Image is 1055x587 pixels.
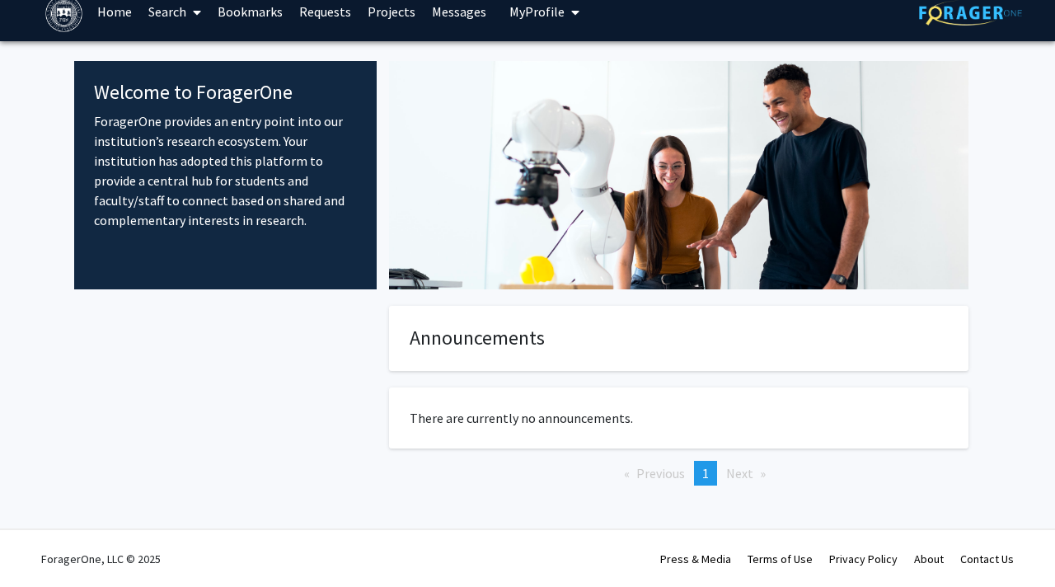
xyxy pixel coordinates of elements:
[509,3,565,20] span: My Profile
[748,552,813,566] a: Terms of Use
[636,465,685,481] span: Previous
[410,326,948,350] h4: Announcements
[410,408,948,428] p: There are currently no announcements.
[914,552,944,566] a: About
[94,111,357,230] p: ForagerOne provides an entry point into our institution’s research ecosystem. Your institution ha...
[829,552,898,566] a: Privacy Policy
[702,465,709,481] span: 1
[960,552,1014,566] a: Contact Us
[660,552,731,566] a: Press & Media
[389,61,968,289] img: Cover Image
[94,81,357,105] h4: Welcome to ForagerOne
[726,465,753,481] span: Next
[389,461,968,486] ul: Pagination
[12,513,70,575] iframe: Chat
